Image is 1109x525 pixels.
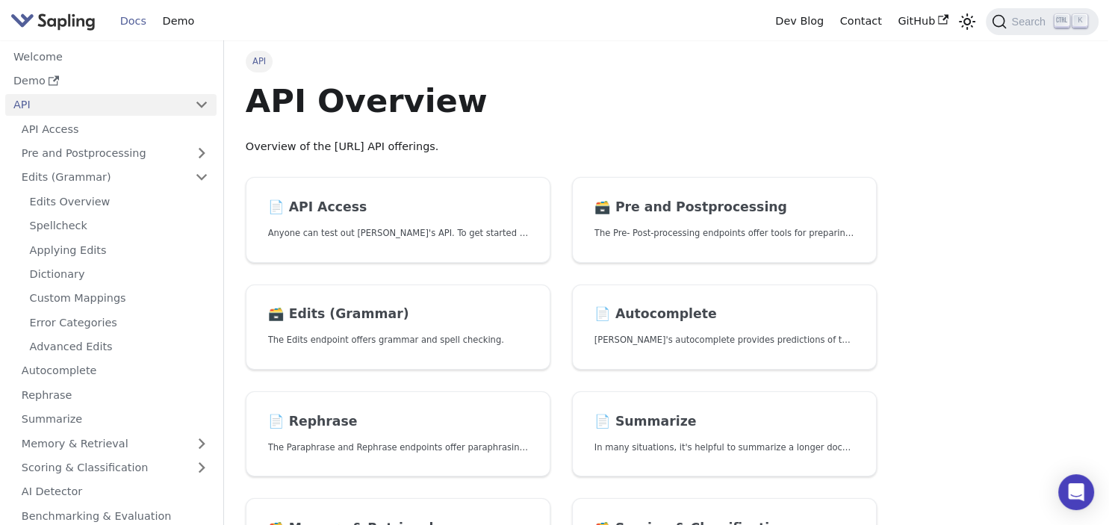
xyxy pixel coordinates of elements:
[13,384,217,406] a: Rephrase
[246,51,877,72] nav: Breadcrumbs
[594,333,855,347] p: Sapling's autocomplete provides predictions of the next few characters or words
[957,10,978,32] button: Switch between dark and light mode (currently light mode)
[5,70,217,92] a: Demo
[13,167,217,188] a: Edits (Grammar)
[246,391,550,477] a: 📄️ RephraseThe Paraphrase and Rephrase endpoints offer paraphrasing for particular styles.
[13,432,217,454] a: Memory & Retrieval
[572,177,877,263] a: 🗃️ Pre and PostprocessingThe Pre- Post-processing endpoints offer tools for preparing your text d...
[10,10,96,32] img: Sapling.ai
[13,481,217,503] a: AI Detector
[594,306,855,323] h2: Autocomplete
[572,391,877,477] a: 📄️ SummarizeIn many situations, it's helpful to summarize a longer document into a shorter, more ...
[5,46,217,67] a: Welcome
[246,285,550,370] a: 🗃️ Edits (Grammar)The Edits endpoint offers grammar and spell checking.
[22,288,217,309] a: Custom Mappings
[13,118,217,140] a: API Access
[594,199,855,216] h2: Pre and Postprocessing
[594,226,855,240] p: The Pre- Post-processing endpoints offer tools for preparing your text data for ingestation as we...
[13,360,217,382] a: Autocomplete
[22,190,217,212] a: Edits Overview
[22,336,217,358] a: Advanced Edits
[22,215,217,237] a: Spellcheck
[1072,14,1087,28] kbd: K
[22,264,217,285] a: Dictionary
[268,226,529,240] p: Anyone can test out Sapling's API. To get started with the API, simply:
[986,8,1098,35] button: Search (Ctrl+K)
[832,10,890,33] a: Contact
[22,311,217,333] a: Error Categories
[1058,474,1094,510] div: Open Intercom Messenger
[889,10,956,33] a: GitHub
[572,285,877,370] a: 📄️ Autocomplete[PERSON_NAME]'s autocomplete provides predictions of the next few characters or words
[246,51,273,72] span: API
[268,199,529,216] h2: API Access
[187,94,217,116] button: Collapse sidebar category 'API'
[268,306,529,323] h2: Edits (Grammar)
[268,333,529,347] p: The Edits endpoint offers grammar and spell checking.
[13,143,217,164] a: Pre and Postprocessing
[246,81,877,121] h1: API Overview
[268,441,529,455] p: The Paraphrase and Rephrase endpoints offer paraphrasing for particular styles.
[594,414,855,430] h2: Summarize
[268,414,529,430] h2: Rephrase
[10,10,101,32] a: Sapling.ai
[1007,16,1054,28] span: Search
[112,10,155,33] a: Docs
[767,10,831,33] a: Dev Blog
[22,239,217,261] a: Applying Edits
[246,177,550,263] a: 📄️ API AccessAnyone can test out [PERSON_NAME]'s API. To get started with the API, simply:
[13,408,217,430] a: Summarize
[594,441,855,455] p: In many situations, it's helpful to summarize a longer document into a shorter, more easily diges...
[246,138,877,156] p: Overview of the [URL] API offerings.
[13,457,217,479] a: Scoring & Classification
[155,10,202,33] a: Demo
[5,94,187,116] a: API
